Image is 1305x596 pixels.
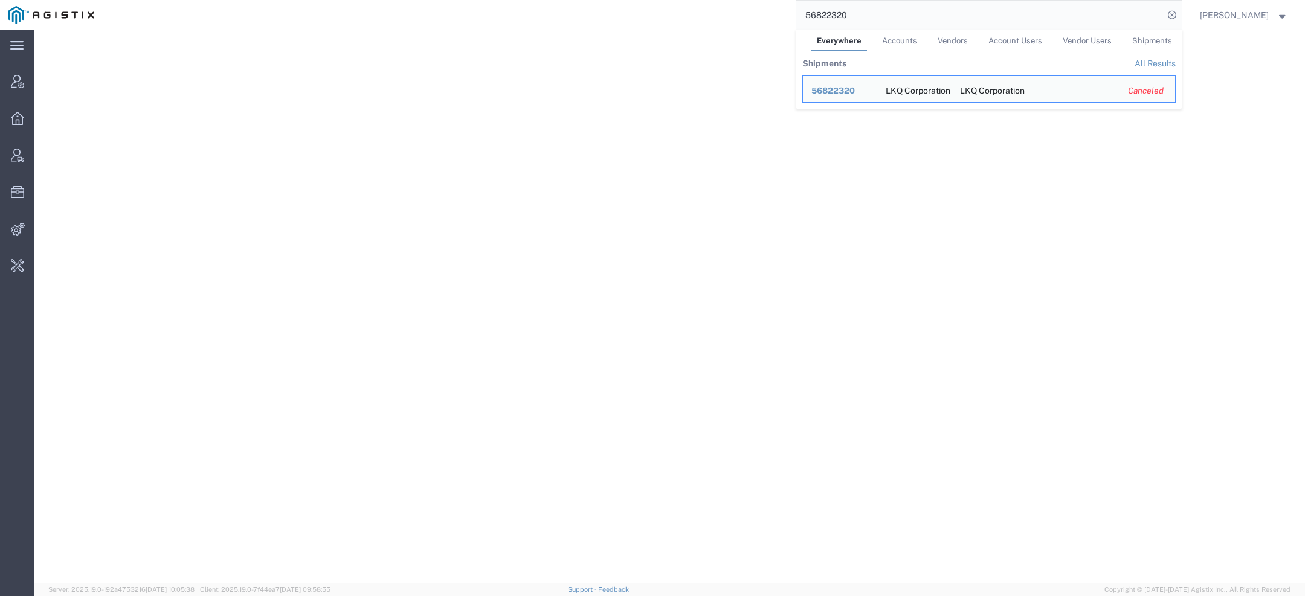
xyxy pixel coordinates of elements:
[1063,36,1112,45] span: Vendor Users
[1104,585,1290,595] span: Copyright © [DATE]-[DATE] Agistix Inc., All Rights Reserved
[34,30,1305,583] iframe: FS Legacy Container
[1132,36,1172,45] span: Shipments
[960,76,1018,102] div: LKQ Corporation
[1128,85,1167,97] div: Canceled
[48,586,195,593] span: Server: 2025.19.0-192a4753216
[885,76,943,102] div: LKQ Corporation
[200,586,330,593] span: Client: 2025.19.0-7f44ea7
[796,1,1164,30] input: Search for shipment number, reference number
[802,51,1182,109] table: Search Results
[1200,8,1269,22] span: Kaitlyn Hostetler
[817,36,862,45] span: Everywhere
[802,51,846,75] th: Shipments
[8,6,94,24] img: logo
[811,86,855,95] span: 56822320
[568,586,598,593] a: Support
[938,36,968,45] span: Vendors
[882,36,917,45] span: Accounts
[598,586,629,593] a: Feedback
[811,85,869,97] div: 56822320
[1199,8,1289,22] button: [PERSON_NAME]
[146,586,195,593] span: [DATE] 10:05:38
[280,586,330,593] span: [DATE] 09:58:55
[1135,59,1176,68] a: View all shipments found by criterion
[988,36,1042,45] span: Account Users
